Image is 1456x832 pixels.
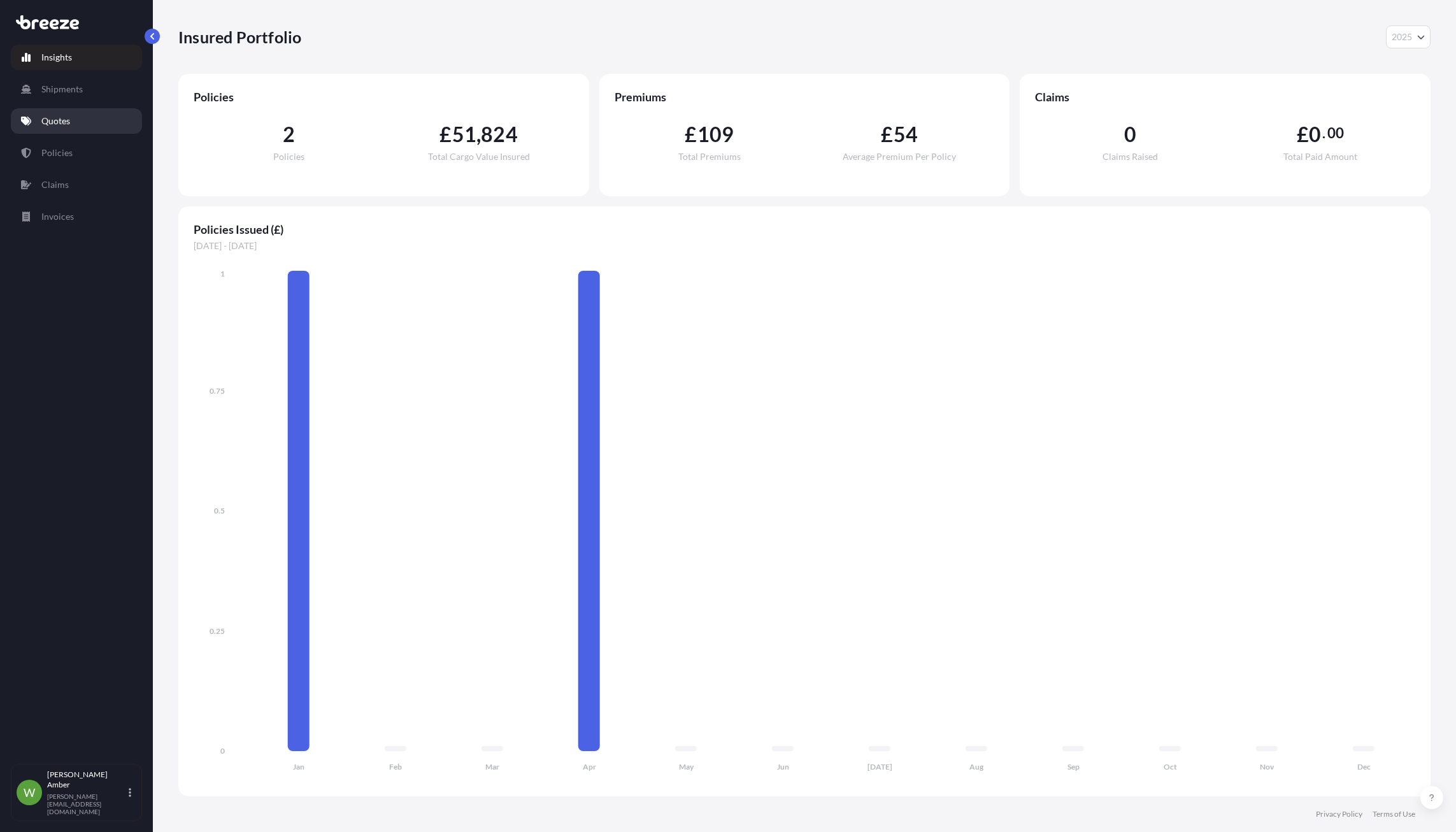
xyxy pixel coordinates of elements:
[178,27,301,47] p: Insured Portfolio
[41,147,73,159] p: Policies
[11,204,142,229] a: Invoices
[1316,809,1362,819] a: Privacy Policy
[1260,762,1274,771] tspan: Nov
[214,506,225,515] tspan: 0.5
[481,124,518,145] span: 824
[11,76,142,102] a: Shipments
[1373,809,1415,819] a: Terms of Use
[615,89,995,104] span: Premiums
[41,83,83,96] p: Shipments
[210,626,225,636] tspan: 0.25
[11,108,142,134] a: Quotes
[47,770,126,790] p: [PERSON_NAME] Amber
[194,240,1415,252] span: [DATE] - [DATE]
[1327,128,1344,138] span: 00
[1322,128,1325,138] span: .
[210,386,225,396] tspan: 0.75
[1357,762,1371,771] tspan: Dec
[273,152,304,161] span: Policies
[283,124,295,145] span: 2
[678,152,741,161] span: Total Premiums
[697,124,734,145] span: 109
[894,124,918,145] span: 54
[1297,124,1309,145] span: £
[685,124,697,145] span: £
[11,45,142,70] a: Insights
[41,178,69,191] p: Claims
[428,152,530,161] span: Total Cargo Value Insured
[1164,762,1177,771] tspan: Oct
[389,762,402,771] tspan: Feb
[1067,762,1080,771] tspan: Sep
[1283,152,1357,161] span: Total Paid Amount
[843,152,956,161] span: Average Premium Per Policy
[41,210,74,223] p: Invoices
[47,793,126,815] p: [PERSON_NAME][EMAIL_ADDRESS][DOMAIN_NAME]
[1103,152,1158,161] span: Claims Raised
[881,124,893,145] span: £
[1035,89,1415,104] span: Claims
[452,124,476,145] span: 51
[485,762,499,771] tspan: Mar
[777,762,789,771] tspan: Jun
[1309,124,1321,145] span: 0
[867,762,892,771] tspan: [DATE]
[24,786,35,799] span: W
[969,762,984,771] tspan: Aug
[1124,124,1136,145] span: 0
[11,172,142,197] a: Claims
[1386,25,1431,48] button: Year Selector
[476,124,481,145] span: ,
[583,762,596,771] tspan: Apr
[11,140,142,166] a: Policies
[41,51,72,64] p: Insights
[194,222,1415,237] span: Policies Issued (£)
[194,89,574,104] span: Policies
[1392,31,1412,43] span: 2025
[439,124,452,145] span: £
[679,762,694,771] tspan: May
[220,269,225,278] tspan: 1
[220,746,225,756] tspan: 0
[41,115,70,127] p: Quotes
[293,762,304,771] tspan: Jan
